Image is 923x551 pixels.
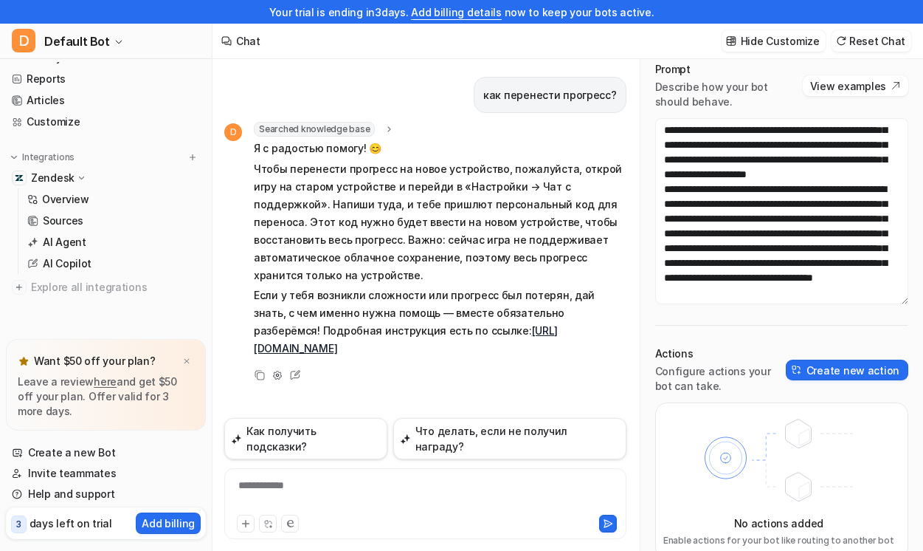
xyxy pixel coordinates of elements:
img: Zendesk [15,174,24,182]
img: customize [726,35,736,47]
p: Overview [42,192,89,207]
a: Overview [21,189,206,210]
button: Hide Customize [722,30,826,52]
button: Integrations [6,150,79,165]
img: expand menu [9,152,19,162]
a: Articles [6,90,206,111]
a: here [94,375,117,388]
p: Integrations [22,151,75,163]
p: Sources [43,213,83,228]
a: Explore all integrations [6,277,206,298]
a: Create a new Bot [6,442,206,463]
a: Help and support [6,484,206,504]
a: Reports [6,69,206,89]
span: D [12,29,35,52]
p: AI Copilot [43,256,91,271]
a: Sources [21,211,206,231]
p: Hide Customize [741,33,820,49]
a: Invite teammates [6,463,206,484]
p: Enable actions for your bot like routing to another bot [663,534,894,547]
img: x [182,357,191,366]
p: days left on trial [30,516,112,531]
p: Want $50 off your plan? [34,354,156,369]
span: D [224,123,242,141]
a: Customize [6,112,206,132]
p: Leave a review and get $50 off your plan. Offer valid for 3 more days. [18,374,194,419]
a: AI Copilot [21,253,206,274]
button: Reset Chat [832,30,911,52]
div: Chat [236,33,260,49]
img: create-action-icon.svg [792,365,802,375]
p: Чтобы перенести прогресс на новое устройство, пожалуйста, открой игру на старом устройстве и пере... [254,160,626,284]
a: AI Agent [21,232,206,253]
p: Actions [655,346,786,361]
button: Create new action [786,360,908,380]
button: Как получить подсказки? [224,418,387,459]
img: explore all integrations [12,280,27,295]
img: star [18,355,30,367]
span: Explore all integrations [31,275,200,299]
p: 3 [16,518,21,531]
p: как перенести прогресс? [483,86,617,104]
button: View examples [803,75,908,96]
p: Zendesk [31,171,75,185]
p: AI Agent [43,235,86,250]
p: Configure actions your bot can take. [655,364,786,394]
p: Если у тебя возникли сложности или прогресс был потерян, дай знать, с чем именно нужна помощь — в... [254,287,626,357]
p: Describe how your bot should behave. [655,80,803,109]
p: No actions added [734,516,824,531]
button: Add billing [136,513,201,534]
button: Что делать, если не получил награду? [393,418,626,459]
img: menu_add.svg [187,152,198,162]
p: Prompt [655,62,803,77]
p: Я с радостью помогу! 😊 [254,140,626,157]
span: Searched knowledge base [254,122,375,137]
img: reset [836,35,846,47]
a: Add billing details [411,6,502,18]
span: Default Bot [44,31,110,52]
p: Add billing [142,516,195,531]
